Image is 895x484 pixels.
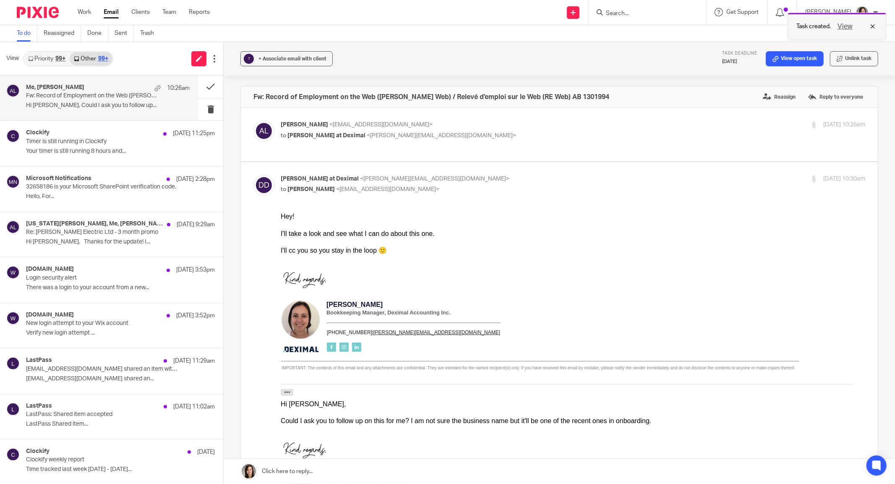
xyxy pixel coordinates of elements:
[26,411,177,418] p: LastPass: Shared item accepted
[51,437,108,444] i: ID de l’organisation
[43,445,45,452] span: /
[197,448,215,456] p: [DATE]
[830,51,878,66] button: Unlink task
[3,445,43,452] span: Name of User
[6,266,20,279] img: svg%3E
[6,54,19,63] span: View
[856,6,869,19] img: Danielle%20photo.jpg
[59,301,68,310] img: instagram
[59,130,68,139] img: instagram
[244,54,254,64] div: ?
[93,117,219,123] a: [PERSON_NAME][EMAIL_ADDRESS][DOMAIN_NAME]
[6,448,20,461] img: svg%3E
[281,133,286,139] span: to
[26,466,215,473] p: Time tracked last week [DATE] - [DATE]...
[26,84,84,91] h4: Me, [PERSON_NAME]
[336,186,439,192] span: <[EMAIL_ADDRESS][DOMAIN_NAME]>
[167,84,190,92] p: 10:26am
[253,93,609,101] h4: Fw: Record of Employment on the Web ([PERSON_NAME] Web) / Relevé d'emploi sur le Web (RE Web) AB ...
[46,301,55,310] img: facebook
[26,102,190,109] p: Hi [PERSON_NAME], Could I ask you to follow up...
[26,448,50,455] h4: Clockify
[93,288,178,293] a: [EMAIL_ADDRESS][DOMAIN_NAME]
[71,130,81,139] img: linkedin
[102,445,104,452] span: :
[26,148,215,155] p: Your timer is still running 8 hours and...
[6,84,20,97] img: svg%3E
[173,403,215,411] p: [DATE] 11:02am
[287,133,365,139] span: [PERSON_NAME] at Deximal
[1,324,514,329] p: IMPORTANT: The contents of this email and any attachments are confidential. They are intended for...
[173,357,215,365] p: [DATE] 11:29am
[71,301,81,310] img: linkedin
[26,238,215,246] p: Hi [PERSON_NAME], Thanks for the update! I...
[6,220,20,234] img: svg%3E
[26,284,215,291] p: There was a login to your account from a new...
[722,51,757,55] span: Task deadline
[17,25,37,42] a: To do
[46,130,55,139] img: facebook
[91,288,93,293] span: |
[46,288,91,293] a: [PHONE_NUMBER]
[154,437,164,444] span: N/A
[26,183,177,191] p: 32658186 is your Microsoft SharePoint verification code.
[189,8,210,16] a: Reports
[98,56,108,62] div: 99+
[46,259,102,266] b: [PERSON_NAME]
[46,97,170,103] b: Bookkeeping Manager, Deximal Accounting Inc.
[806,91,865,103] label: Reply to everyone
[3,437,110,444] span: Organization ID/ :
[26,92,157,99] p: Fw: Record of Employment on the Web ([PERSON_NAME] Web) / Relevé d'emploi sur le Web (RE Web) AB ...
[26,330,215,337] p: Verify new login attempt ...
[796,22,831,31] p: Task created.
[1,228,47,251] img: Kind regards,
[258,56,326,61] span: + Associate email with client
[104,8,119,16] a: Email
[6,129,20,143] img: svg%3E
[253,175,274,196] img: svg%3E
[761,91,798,103] label: Reassign
[1,132,39,142] img: photo
[6,357,20,370] img: svg%3E
[26,357,52,364] h4: LastPass
[766,51,824,66] a: View open task
[26,220,163,228] h4: [US_STATE][PERSON_NAME], Me, [PERSON_NAME]
[46,117,91,123] a: [PHONE_NUMBER]
[26,138,177,145] p: Timer is still running in Clockify
[281,176,359,182] span: [PERSON_NAME] at Deximal
[835,21,855,31] button: View
[1,57,47,81] img: Kind regards,
[1,303,39,312] img: photo
[176,266,215,274] p: [DATE] 3:53pm
[176,175,215,183] p: [DATE] 2:28pm
[287,186,335,192] span: [PERSON_NAME]
[91,117,93,123] span: |
[367,133,516,139] span: <[PERSON_NAME][EMAIL_ADDRESS][DOMAIN_NAME]>
[26,403,52,410] h4: LastPass
[26,421,215,428] p: LastPass Shared item...
[26,229,177,236] p: Re: [PERSON_NAME] Electric Ltd - 3 month promo
[26,266,74,273] h4: [DOMAIN_NAME]
[3,422,134,436] i: Numéro d’entreprise de l’Agence du revenu du [GEOGRAPHIC_DATA]
[26,275,177,282] p: Login security alert
[162,8,176,16] a: Team
[823,175,865,183] p: [DATE] 10:30am
[360,176,509,182] span: <[PERSON_NAME][EMAIL_ADDRESS][DOMAIN_NAME]>
[6,403,20,416] img: svg%3E
[1,259,39,297] img: photo
[281,186,286,192] span: to
[1,88,39,126] img: photo
[26,320,177,327] p: New login attempt to your Wix account
[17,7,59,18] img: Pixie
[154,445,205,452] span: [PERSON_NAME]
[3,415,134,436] span: Canada Revenue Agency (CRA) Business Number/ (ARC):
[173,129,215,138] p: [DATE] 11:25pm
[176,311,215,320] p: [DATE] 3:52pm
[6,311,20,325] img: svg%3E
[154,415,207,421] span: 855836102RP0001
[70,52,112,65] a: Other99+
[87,25,108,42] a: Done
[115,25,134,42] a: Sent
[240,51,333,66] button: ? + Associate email with client
[140,25,160,42] a: Trash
